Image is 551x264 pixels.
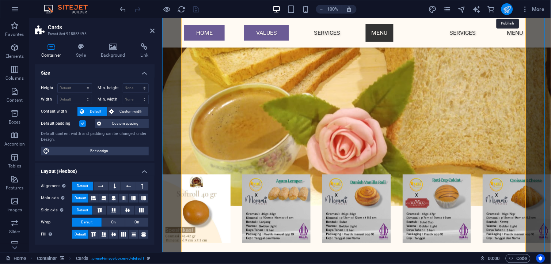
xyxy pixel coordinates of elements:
p: Elements [5,53,24,59]
button: text_generator [472,5,481,14]
i: Reload page [178,5,186,14]
span: On [111,218,116,227]
button: navigator [457,5,466,14]
h4: Link [134,43,155,59]
button: More [519,3,548,15]
i: Undo: Edit headline (Ctrl+Z) [119,5,128,14]
button: On [102,218,125,227]
label: Default padding [41,119,79,128]
p: Features [6,185,23,191]
button: Default [72,230,88,239]
span: Custom width [116,107,147,116]
label: Content width [41,107,77,116]
nav: breadcrumb [37,254,150,263]
button: Default [72,182,93,191]
i: This element is a customizable preset [147,256,150,260]
button: Default [72,218,102,227]
i: Design (Ctrl+Alt+Y) [428,5,437,14]
label: Main axis [41,194,72,203]
h4: Style [70,43,95,59]
h4: Layout (Flexbox) [35,163,155,176]
span: Default [86,107,105,116]
h3: Preset #ed-918853495 [48,31,140,37]
label: Alignment [41,182,72,191]
button: publish [501,3,513,15]
span: Custom spacing [104,119,147,128]
h4: Accessibility [35,246,155,260]
span: Edit design [52,147,147,155]
button: Custom width [107,107,149,116]
h4: Container [35,43,70,59]
i: Navigator [457,5,466,14]
span: More [522,5,545,13]
span: Default [75,230,86,239]
label: Wrap [41,218,72,227]
button: design [428,5,437,14]
button: pages [443,5,452,14]
i: On resize automatically adjust zoom level to fit chosen device. [346,6,353,12]
i: AI Writer [472,5,480,14]
span: Default [75,194,86,203]
label: Min. height [98,86,123,90]
span: Click to select. Double-click to edit [76,254,88,263]
button: undo [119,5,128,14]
button: Default [72,206,92,215]
span: Default [77,182,88,191]
h2: Cards [48,24,155,31]
button: Usercentrics [536,254,545,263]
p: Favorites [5,31,24,37]
p: Images [7,207,22,213]
h4: Size [35,64,155,78]
i: This element contains a background [60,256,64,260]
p: Boxes [9,119,21,125]
label: Side axis [41,206,72,215]
p: Content [7,97,23,103]
button: Default [72,194,88,203]
span: Click to select. Double-click to edit [37,254,57,263]
button: reload [177,5,186,14]
i: Pages (Ctrl+Alt+S) [443,5,451,14]
label: Height [41,86,57,90]
div: Default content width and padding can be changed under Design. [41,131,149,143]
button: 100% [316,5,342,14]
p: Accordion [4,141,25,147]
span: Off [134,218,139,227]
label: Width [41,97,57,101]
img: Editor Logo [42,5,97,14]
label: Min. width [98,97,123,101]
button: Off [125,218,148,227]
label: Fill [41,230,72,239]
h4: Background [95,43,134,59]
span: 00 00 [488,254,499,263]
button: Default [77,107,107,116]
h6: 100% [327,5,339,14]
button: commerce [487,5,495,14]
a: Click to cancel selection. Double-click to open Pages [6,254,26,263]
p: Slider [9,229,20,235]
span: Default [77,206,88,215]
span: : [493,256,494,261]
button: Code [506,254,531,263]
button: Custom spacing [95,119,149,128]
span: Default [81,218,92,227]
span: Code [509,254,527,263]
h6: Session time [480,254,500,263]
button: Edit design [41,147,149,155]
p: Columns [5,75,24,81]
p: Tables [8,163,21,169]
button: Click here to leave preview mode and continue editing [163,5,171,14]
span: . preset-image-boxes-v3-default [91,254,144,263]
